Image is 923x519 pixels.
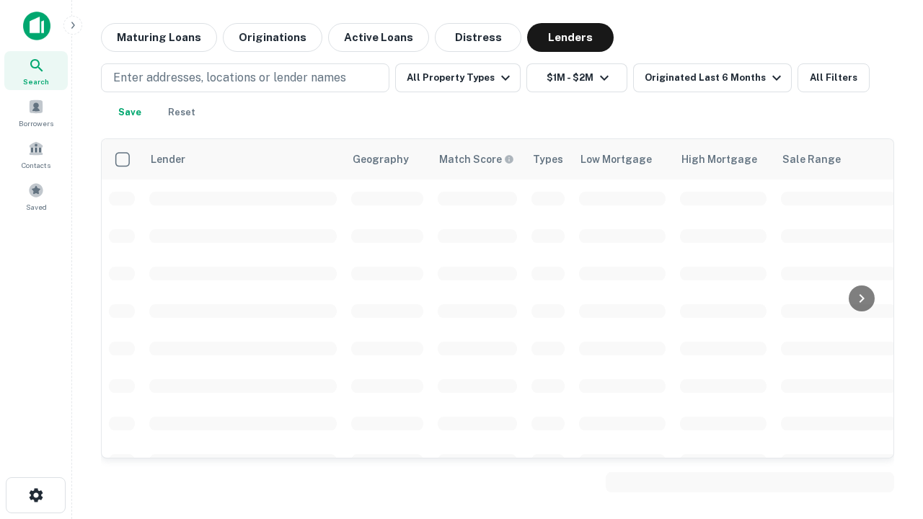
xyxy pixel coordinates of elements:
button: Maturing Loans [101,23,217,52]
th: Low Mortgage [572,139,673,179]
img: capitalize-icon.png [23,12,50,40]
button: All Property Types [395,63,521,92]
a: Borrowers [4,93,68,132]
button: Reset [159,98,205,127]
th: High Mortgage [673,139,774,179]
div: Geography [353,151,409,168]
button: Save your search to get updates of matches that match your search criteria. [107,98,153,127]
button: Distress [435,23,521,52]
div: Sale Range [782,151,841,168]
button: Enter addresses, locations or lender names [101,63,389,92]
span: Search [23,76,49,87]
div: Originated Last 6 Months [645,69,785,86]
button: Originated Last 6 Months [633,63,792,92]
th: Lender [142,139,344,179]
th: Geography [344,139,430,179]
div: Types [533,151,563,168]
span: Saved [26,201,47,213]
button: Active Loans [328,23,429,52]
p: Enter addresses, locations or lender names [113,69,346,86]
span: Contacts [22,159,50,171]
a: Saved [4,177,68,216]
button: Lenders [527,23,614,52]
div: Lender [151,151,185,168]
th: Types [524,139,572,179]
button: Originations [223,23,322,52]
iframe: Chat Widget [851,404,923,473]
div: Capitalize uses an advanced AI algorithm to match your search with the best lender. The match sco... [439,151,514,167]
th: Sale Range [774,139,904,179]
th: Capitalize uses an advanced AI algorithm to match your search with the best lender. The match sco... [430,139,524,179]
div: High Mortgage [681,151,757,168]
span: Borrowers [19,117,53,129]
button: All Filters [798,63,870,92]
div: Low Mortgage [580,151,652,168]
a: Contacts [4,135,68,174]
button: $1M - $2M [526,63,627,92]
h6: Match Score [439,151,511,167]
a: Search [4,51,68,90]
